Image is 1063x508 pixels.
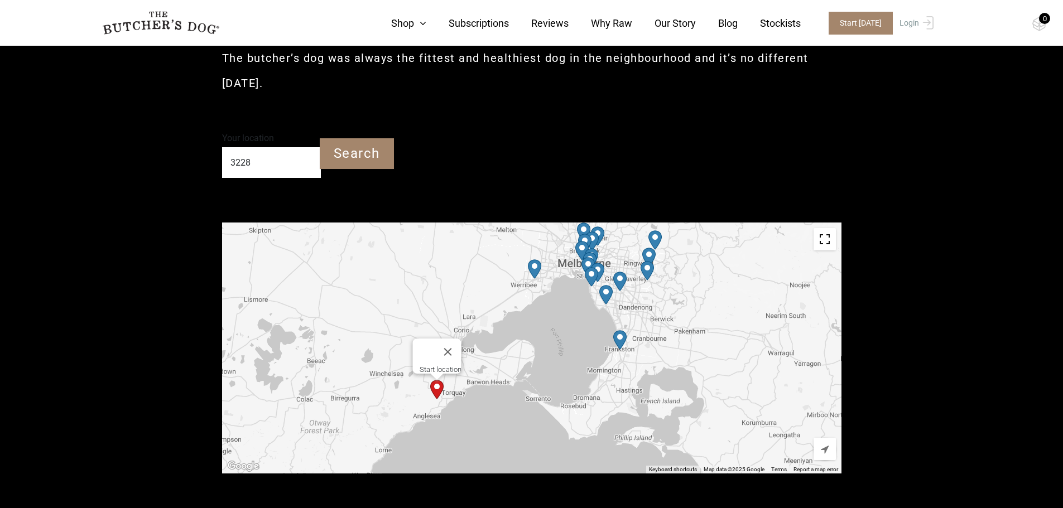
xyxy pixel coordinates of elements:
a: Stockists [738,16,801,31]
div: Petbarn – South Yarra [583,252,597,272]
div: Start location [430,380,444,399]
a: Subscriptions [426,16,509,31]
div: Petbarn – Northcote [585,231,599,251]
h2: The butcher’s dog was always the fittest and healthiest dog in the neighbourhood and it’s no diff... [222,46,841,96]
div: Petbarn – Frankston [613,330,627,350]
div: Petbarn – Chirnside Park [648,230,662,250]
div: Petbarn – Brighton [585,267,598,287]
img: TBD_Cart-Empty.png [1032,17,1046,31]
div: Petbarn – Hoppers Crossing [528,259,541,279]
div: Start location [419,365,461,374]
input: Search [320,138,394,169]
a: Reviews [509,16,569,31]
span: Map data ©2025 Google [704,466,764,472]
a: Start [DATE] [817,12,897,35]
button: Toggle fullscreen view [814,228,836,250]
button: Close [434,338,461,365]
span: Start [DATE] [829,12,893,35]
a: Blog [696,16,738,31]
div: Paw Principality [575,241,589,260]
a: Report a map error [793,466,838,472]
div: Petbarn – Coburg [577,222,590,242]
div: Petbarn – Caulfield [591,263,604,282]
div: Petbarn – Richmond [585,248,598,268]
div: Petbarn – Bayswater [642,248,656,267]
span:  [821,444,829,454]
a: Login [897,12,934,35]
div: Petbarn – Brunswick [578,234,591,253]
div: Petbarn – Mentone [599,285,613,304]
a: Shop [369,16,426,31]
div: Petbarn – Ferntree Gully [641,261,654,280]
div: 0 [1039,13,1050,24]
div: Petbarn – St Kilda [581,257,595,277]
a: Our Story [632,16,696,31]
div: Petbarn – Preston [591,226,604,246]
a: Terms [771,466,787,472]
img: Google [225,459,262,473]
a: Open this area in Google Maps (opens a new window) [225,459,262,473]
div: Petbarn – Clayton [613,272,627,291]
a: Why Raw [569,16,632,31]
button: Keyboard shortcuts [649,466,697,473]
